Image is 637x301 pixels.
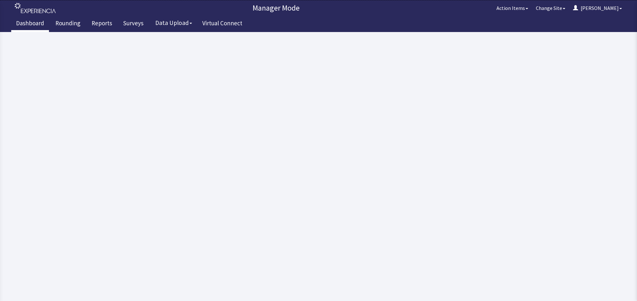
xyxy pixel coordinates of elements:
a: Virtual Connect [198,16,247,32]
img: experiencia_logo.png [15,3,56,13]
button: Data Upload [151,17,196,29]
p: Manager Mode [59,3,493,13]
a: Rounding [51,16,85,32]
a: Dashboard [11,16,49,32]
button: Change Site [532,2,569,14]
button: [PERSON_NAME] [569,2,626,14]
a: Reports [87,16,117,32]
button: Action Items [493,2,532,14]
a: Surveys [118,16,148,32]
